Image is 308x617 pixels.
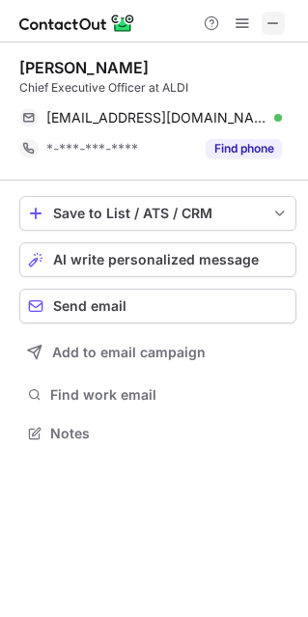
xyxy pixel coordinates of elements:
[19,420,296,447] button: Notes
[50,386,289,404] span: Find work email
[53,298,126,314] span: Send email
[53,252,259,267] span: AI write personalized message
[52,345,206,360] span: Add to email campaign
[206,139,282,158] button: Reveal Button
[53,206,263,221] div: Save to List / ATS / CRM
[19,196,296,231] button: save-profile-one-click
[19,79,296,97] div: Chief Executive Officer at ALDI
[19,289,296,323] button: Send email
[19,242,296,277] button: AI write personalized message
[46,109,267,126] span: [EMAIL_ADDRESS][DOMAIN_NAME]
[19,381,296,408] button: Find work email
[19,335,296,370] button: Add to email campaign
[50,425,289,442] span: Notes
[19,12,135,35] img: ContactOut v5.3.10
[19,58,149,77] div: [PERSON_NAME]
